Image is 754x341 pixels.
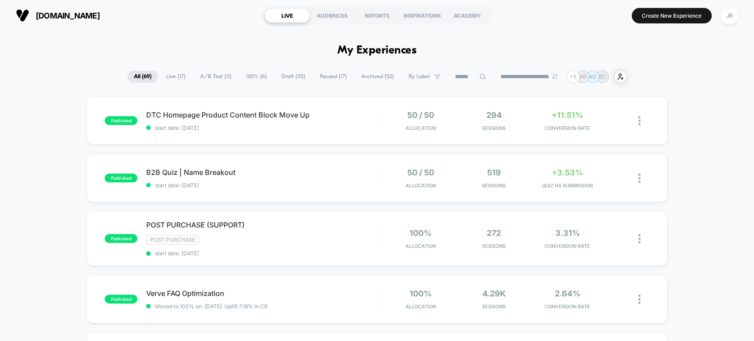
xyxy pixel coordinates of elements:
img: end [552,74,557,79]
span: 50 / 50 [407,168,434,177]
img: Visually logo [16,9,29,22]
p: EC [599,73,606,80]
span: 50 / 50 [407,110,434,120]
span: published [105,295,137,303]
span: Live ( 17 ) [159,71,192,83]
div: REPORTS [355,8,400,23]
span: Allocation [405,243,436,249]
span: Sessions [459,303,528,310]
span: 294 [486,110,502,120]
span: DTC Homepage Product Content Block Move Up [146,110,376,119]
span: 519 [487,168,501,177]
div: JR [721,7,738,24]
span: [DOMAIN_NAME] [36,11,100,20]
span: Paused ( 17 ) [313,71,353,83]
span: Allocation [405,125,436,131]
img: close [638,174,640,183]
p: AG [589,73,596,80]
span: 3.31% [555,228,580,238]
span: published [105,174,137,182]
span: 2.64% [554,289,580,298]
span: +11.51% [552,110,583,120]
span: Sessions [459,125,528,131]
div: LIVE [265,8,310,23]
span: Quiz Hs Submission [533,182,602,189]
span: Allocation [405,303,436,310]
div: AUDIENCES [310,8,355,23]
span: 100% [409,289,432,298]
span: Sessions [459,243,528,249]
span: POST PURCHASE (SUPPORT) [146,220,376,229]
span: start date: [DATE] [146,182,376,189]
span: CONVERSION RATE [533,303,602,310]
span: All ( 69 ) [127,71,158,83]
span: 100% [409,228,432,238]
span: published [105,234,137,243]
span: published [105,116,137,125]
span: 4.29k [482,289,506,298]
span: Sessions [459,182,528,189]
span: 272 [487,228,501,238]
p: AR [580,73,587,80]
h1: My Experiences [337,44,417,57]
span: 100% ( 6 ) [239,71,273,83]
span: +3.53% [552,168,583,177]
img: close [638,234,640,243]
span: A/B Test ( 11 ) [193,71,238,83]
span: Draft ( 35 ) [275,71,312,83]
button: [DOMAIN_NAME] [13,8,102,23]
div: ACADEMY [445,8,490,23]
div: + 5 [567,70,580,83]
span: CONVERSION RATE [533,125,602,131]
button: JR [718,7,741,25]
span: Verve FAQ Optimization [146,289,376,298]
button: Create New Experience [632,8,712,23]
span: Archived ( 52 ) [355,71,401,83]
span: start date: [DATE] [146,125,376,131]
span: Post Purchase [146,235,199,245]
img: close [638,295,640,304]
img: close [638,116,640,125]
span: Moved to 100% on: [DATE] . Uplift: 7.18% in CR [155,303,268,310]
span: B2B Quiz | Name Breakout [146,168,376,177]
span: By Label [409,73,430,80]
div: INSPIRATIONS [400,8,445,23]
span: start date: [DATE] [146,250,376,257]
span: Allocation [405,182,436,189]
span: CONVERSION RATE [533,243,602,249]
